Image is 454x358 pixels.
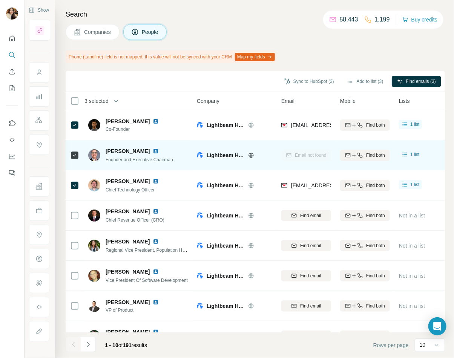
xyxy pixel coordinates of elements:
img: Avatar [88,210,100,222]
img: Avatar [88,240,100,252]
span: Regional Vice President, Population Health Strategy & Sales [106,247,227,253]
span: of [118,342,123,348]
button: Find both [340,270,390,282]
span: Find both [366,122,385,129]
span: 1 list [410,151,420,158]
span: 191 [123,342,132,348]
span: Company [197,97,219,105]
span: Find both [366,212,385,219]
p: 58,443 [340,15,358,24]
span: [PERSON_NAME] [106,268,150,275]
span: Vice President Of Software Development [106,278,188,283]
span: [EMAIL_ADDRESS][DOMAIN_NAME] [291,122,380,128]
p: 10 [420,341,426,349]
button: Find both [340,330,390,342]
img: LinkedIn logo [153,299,159,305]
button: Find email [281,300,331,312]
span: [PERSON_NAME] [106,118,150,125]
span: Find email [300,242,321,249]
img: LinkedIn logo [153,329,159,335]
button: Feedback [6,166,18,180]
button: Find both [340,210,390,221]
img: provider findymail logo [281,182,287,189]
span: Lightbeam Health [207,302,244,310]
span: Not in a list [399,303,425,309]
img: Logo of Lightbeam Health [197,303,203,309]
span: Not in a list [399,273,425,279]
img: Logo of Lightbeam Health [197,152,203,158]
p: 1,199 [375,15,390,24]
img: Avatar [88,330,100,342]
span: [PERSON_NAME] [106,238,150,245]
span: People [142,28,159,36]
img: LinkedIn logo [153,178,159,184]
span: Lightbeam Health [207,242,244,249]
button: Use Surfe API [6,133,18,147]
h4: Search [66,9,445,20]
span: [PERSON_NAME] [106,208,150,215]
button: Buy credits [402,14,437,25]
span: Lightbeam Health [207,121,244,129]
button: Find both [340,119,390,131]
span: Lightbeam Health [207,182,244,189]
button: Dashboard [6,150,18,163]
button: Show [23,5,54,16]
button: Find both [340,150,390,161]
span: Find email [300,303,321,309]
button: Find email [281,330,331,342]
span: 1 - 10 [105,342,118,348]
span: Co-Founder [106,126,168,133]
span: 3 selected [84,97,109,105]
span: [PERSON_NAME] [106,147,150,155]
button: Navigate to next page [81,337,96,352]
span: results [105,342,147,348]
span: Lightbeam Health [207,272,244,280]
button: Find email [281,240,331,251]
span: Find both [366,272,385,279]
span: Not in a list [399,213,425,219]
button: Find email [281,210,331,221]
img: Logo of Lightbeam Health [197,182,203,188]
span: [PERSON_NAME] [106,177,150,185]
img: LinkedIn logo [153,269,159,275]
span: Find emails (3) [406,78,436,85]
button: Find emails (3) [392,76,441,87]
img: Avatar [6,8,18,20]
img: provider findymail logo [281,121,287,129]
img: Logo of Lightbeam Health [197,243,203,249]
img: Avatar [88,270,100,282]
span: Not in a list [399,243,425,249]
span: Founder and Executive Chairman [106,157,173,162]
img: LinkedIn logo [153,148,159,154]
div: Phone (Landline) field is not mapped, this value will not be synced with your CRM [66,50,276,63]
span: 1 list [410,121,420,128]
span: VP of Product [106,307,168,314]
button: Find email [281,270,331,282]
span: Rows per page [373,341,409,349]
button: Find both [340,300,390,312]
button: Add to list (3) [342,76,389,87]
span: Lightbeam Health [207,212,244,219]
img: Avatar [88,149,100,161]
button: My lists [6,81,18,95]
img: LinkedIn logo [153,239,159,245]
span: Find both [366,182,385,189]
button: Find both [340,240,390,251]
span: Chief Technology Officer [106,187,155,193]
img: Logo of Lightbeam Health [197,273,203,279]
img: Logo of Lightbeam Health [197,213,203,219]
span: Lists [399,97,410,105]
button: Map my fields [235,53,275,61]
span: Chief Revenue Officer (CRO) [106,217,164,223]
img: LinkedIn logo [153,118,159,124]
button: Search [6,48,18,62]
span: Find both [366,152,385,159]
div: Open Intercom Messenger [428,317,446,335]
span: Companies [84,28,112,36]
span: Mobile [340,97,356,105]
button: Sync to HubSpot (3) [279,76,339,87]
button: Use Surfe on LinkedIn [6,116,18,130]
span: Lightbeam Health [207,151,244,159]
span: Find email [300,272,321,279]
button: Find both [340,180,390,191]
